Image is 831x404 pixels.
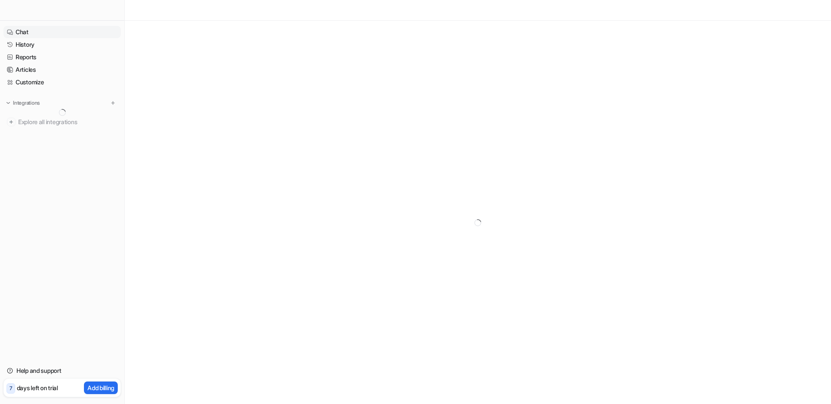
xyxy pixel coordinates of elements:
[7,118,16,126] img: explore all integrations
[3,26,121,38] a: Chat
[17,383,58,392] p: days left on trial
[3,51,121,63] a: Reports
[5,100,11,106] img: expand menu
[3,38,121,51] a: History
[84,382,118,394] button: Add billing
[87,383,114,392] p: Add billing
[10,385,12,392] p: 7
[3,64,121,76] a: Articles
[3,365,121,377] a: Help and support
[3,116,121,128] a: Explore all integrations
[3,99,42,107] button: Integrations
[3,76,121,88] a: Customize
[13,99,40,106] p: Integrations
[110,100,116,106] img: menu_add.svg
[18,115,117,129] span: Explore all integrations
